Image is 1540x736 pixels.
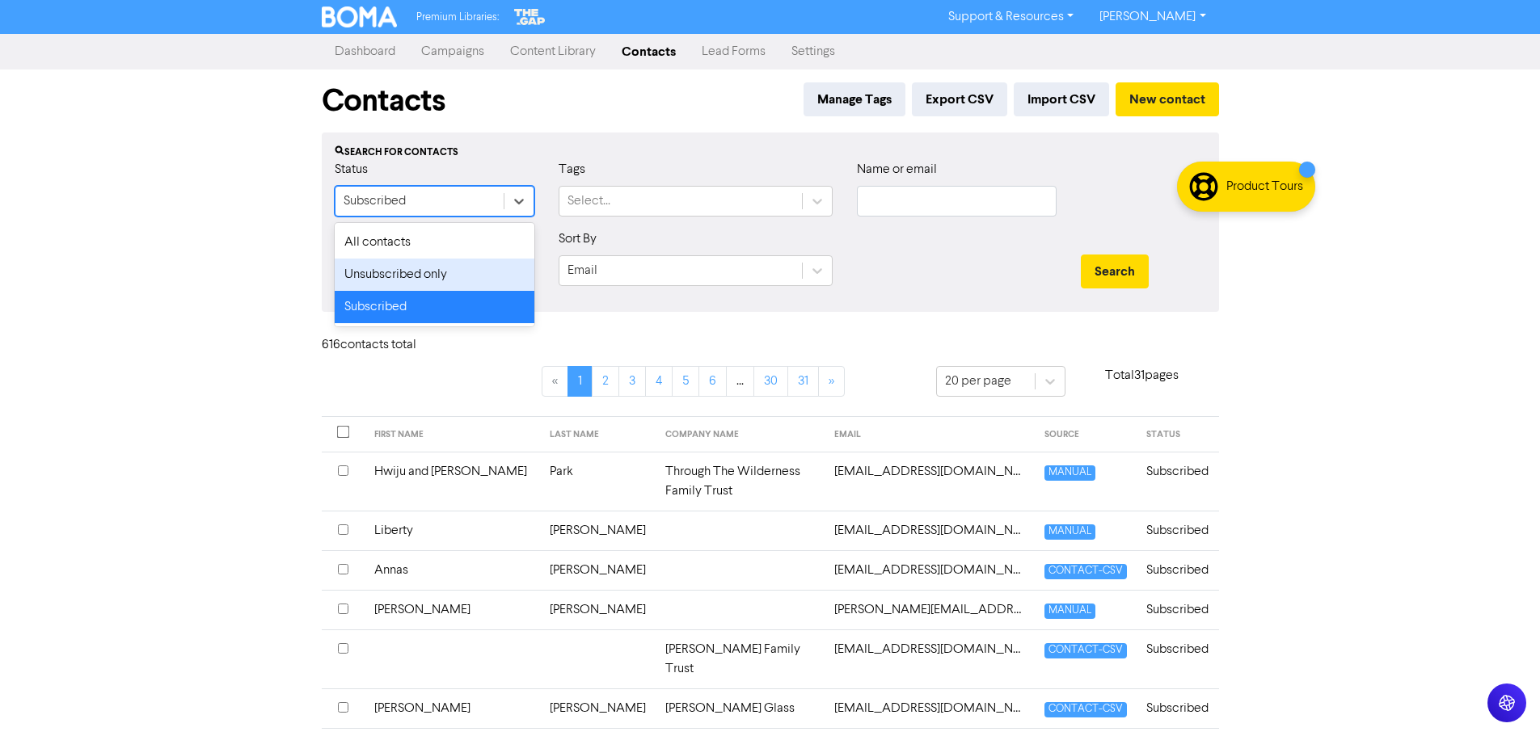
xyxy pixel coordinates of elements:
a: Settings [778,36,848,68]
td: ac_nielsen@yahoo.co.nz [825,550,1035,590]
td: Subscribed [1137,688,1218,728]
a: Content Library [497,36,609,68]
td: Subscribed [1137,511,1218,550]
a: Page 2 [592,366,619,397]
td: adlerglass@xtra.co.nz [825,688,1035,728]
img: The Gap [512,6,547,27]
a: Page 30 [753,366,788,397]
td: [PERSON_NAME] Family Trust [656,629,825,688]
th: COMPANY NAME [656,417,825,452]
td: Park [540,452,656,511]
td: 86hwiju@gmail.com [825,452,1035,511]
div: 20 per page [945,372,1011,391]
h6: 616 contact s total [322,338,451,353]
div: All contacts [335,226,534,259]
a: Lead Forms [689,36,778,68]
div: Email [567,261,597,280]
div: Select... [567,191,610,211]
button: Export CSV [912,82,1007,116]
span: MANUAL [1044,524,1095,540]
a: Page 1 is your current page [567,366,593,397]
td: [PERSON_NAME] [540,550,656,590]
a: Page 3 [618,366,646,397]
p: Total 31 pages [1065,366,1219,385]
a: Dashboard [322,36,408,68]
th: EMAIL [825,417,1035,452]
label: Tags [559,160,585,179]
th: STATUS [1137,417,1218,452]
a: Page 4 [645,366,673,397]
td: Hwiju and [PERSON_NAME] [365,452,540,511]
div: Unsubscribed only [335,259,534,291]
a: Page 6 [698,366,727,397]
td: Liberty [365,511,540,550]
td: [PERSON_NAME] [540,590,656,629]
button: Import CSV [1014,82,1109,116]
td: Subscribed [1137,590,1218,629]
td: Through The Wilderness Family Trust [656,452,825,511]
span: MANUAL [1044,604,1095,619]
span: CONTACT-CSV [1044,643,1127,658]
td: [PERSON_NAME] [540,688,656,728]
span: Premium Libraries: [416,12,499,23]
div: Search for contacts [335,145,1206,160]
td: [PERSON_NAME] [365,688,540,728]
th: FIRST NAME [365,417,540,452]
td: Subscribed [1137,629,1218,688]
td: Subscribed [1137,550,1218,590]
td: adam.jones@silverfernfarms.co.nz [825,590,1035,629]
td: [PERSON_NAME] [365,590,540,629]
a: [PERSON_NAME] [1086,4,1218,30]
a: Contacts [609,36,689,68]
span: MANUAL [1044,465,1095,481]
a: Page 31 [787,366,819,397]
a: Campaigns [408,36,497,68]
iframe: Chat Widget [1459,658,1540,736]
label: Status [335,160,368,179]
th: LAST NAME [540,417,656,452]
span: CONTACT-CSV [1044,564,1127,579]
span: CONTACT-CSV [1044,702,1127,717]
td: [PERSON_NAME] Glass [656,688,825,728]
button: Manage Tags [804,82,905,116]
h1: Contacts [322,82,445,120]
a: Page 5 [672,366,699,397]
td: adlerglasss@xtra.co.nz [825,629,1035,688]
img: BOMA Logo [322,6,398,27]
div: Subscribed [344,191,406,211]
div: Subscribed [335,291,534,323]
td: Subscribed [1137,452,1218,511]
th: SOURCE [1035,417,1137,452]
td: Annas [365,550,540,590]
td: [PERSON_NAME] [540,511,656,550]
label: Sort By [559,229,597,249]
a: Support & Resources [935,4,1086,30]
button: Search [1081,254,1149,288]
td: accounts@imprintsafety.co.nz [825,511,1035,550]
label: Name or email [857,160,937,179]
button: New contact [1116,82,1219,116]
a: » [818,366,845,397]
